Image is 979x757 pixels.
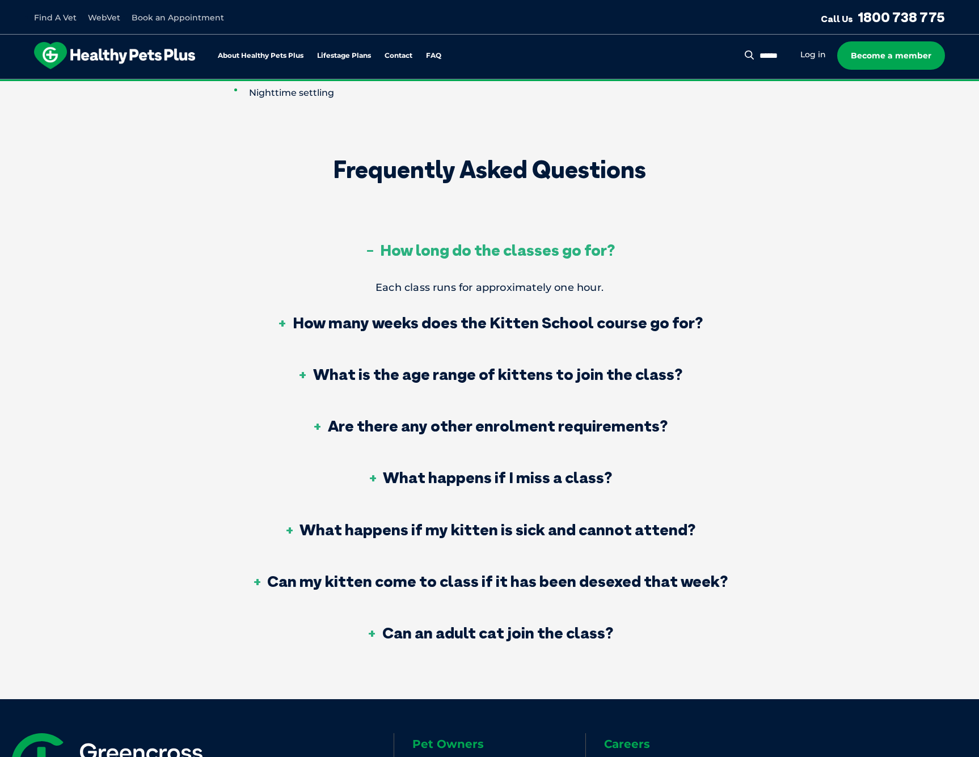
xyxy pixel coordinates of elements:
[34,42,195,69] img: hpp-logo
[412,738,585,750] h6: Pet Owners
[277,315,703,331] h3: How many weeks does the Kitten School course go for?
[800,49,826,60] a: Log in
[367,470,612,485] h3: What happens if I miss a class?
[278,79,702,90] span: Proactive, preventative wellness program designed to keep your pet healthier and happier for longer
[385,52,412,60] a: Contact
[218,52,303,60] a: About Healthy Pets Plus
[317,52,371,60] a: Lifestage Plans
[426,52,441,60] a: FAQ
[742,49,757,61] button: Search
[250,158,729,181] h2: Frequently Asked Questions
[251,573,728,589] h3: Can my kitten come to class if it has been desexed that week?
[284,522,695,538] h3: What happens if my kitten is sick and cannot attend?
[364,242,615,258] h3: How long do the classes go for?
[821,13,853,24] span: Call Us
[821,9,945,26] a: Call Us1800 738 775
[366,625,613,641] h3: Can an adult cat join the class?
[297,366,682,382] h3: What is the age range of kittens to join the class?
[312,418,668,434] h3: Are there any other enrolment requirements?
[88,12,120,23] a: WebVet
[604,738,777,750] h6: Careers
[250,277,729,298] p: Each class runs for approximately one hour.
[234,83,784,103] li: Nighttime settling
[34,12,77,23] a: Find A Vet
[837,41,945,70] a: Become a member
[132,12,224,23] a: Book an Appointment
